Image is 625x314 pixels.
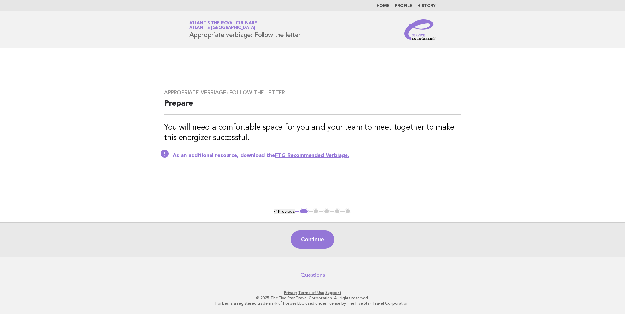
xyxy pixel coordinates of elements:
button: < Previous [274,209,295,214]
h2: Prepare [164,99,461,115]
button: Continue [291,230,334,249]
p: © 2025 The Five Star Travel Corporation. All rights reserved. [112,295,513,301]
button: 1 [299,208,309,215]
span: Atlantis [GEOGRAPHIC_DATA] [189,26,255,30]
p: Forbes is a registered trademark of Forbes LLC used under license by The Five Star Travel Corpora... [112,301,513,306]
h1: Appropriate verbiage: Follow the letter [189,21,300,38]
a: Terms of Use [298,290,324,295]
img: Service Energizers [404,19,436,40]
a: FTG Recommended Verbiage. [275,153,349,158]
a: Support [325,290,341,295]
p: As an additional resource, download the [173,152,461,159]
p: · · [112,290,513,295]
a: Profile [395,4,412,8]
a: Atlantis the Royal CulinaryAtlantis [GEOGRAPHIC_DATA] [189,21,257,30]
h3: Appropriate verbiage: Follow the letter [164,89,461,96]
h3: You will need a comfortable space for you and your team to meet together to make this energizer s... [164,122,461,143]
a: History [417,4,436,8]
a: Privacy [284,290,297,295]
a: Questions [300,272,325,278]
a: Home [377,4,390,8]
